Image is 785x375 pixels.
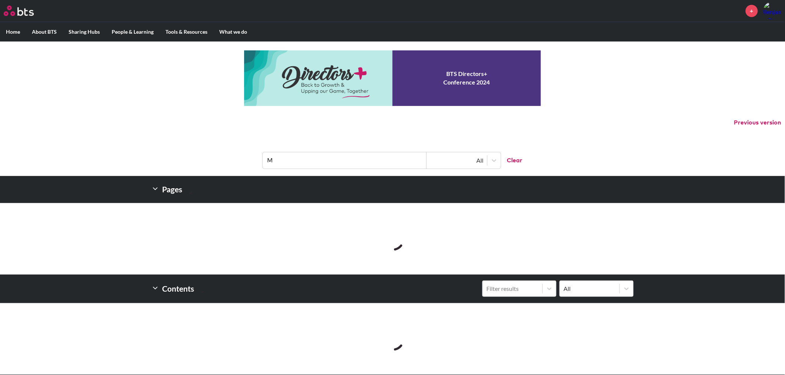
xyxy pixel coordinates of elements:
[244,50,541,106] a: Conference 2024
[4,6,47,16] a: Go home
[746,5,758,17] a: +
[151,281,204,297] h2: Contents
[501,152,522,169] button: Clear
[151,182,193,197] h2: Pages
[763,2,781,20] img: Benjamin Wilcock
[486,285,539,293] div: Filter results
[263,152,427,169] input: Find contents, pages and demos...
[763,2,781,20] a: Profile
[4,6,34,16] img: BTS Logo
[734,119,781,127] button: Previous version
[26,22,63,42] label: About BTS
[430,156,483,165] div: All
[160,22,213,42] label: Tools & Resources
[564,285,616,293] div: All
[106,22,160,42] label: People & Learning
[213,22,253,42] label: What we do
[63,22,106,42] label: Sharing Hubs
